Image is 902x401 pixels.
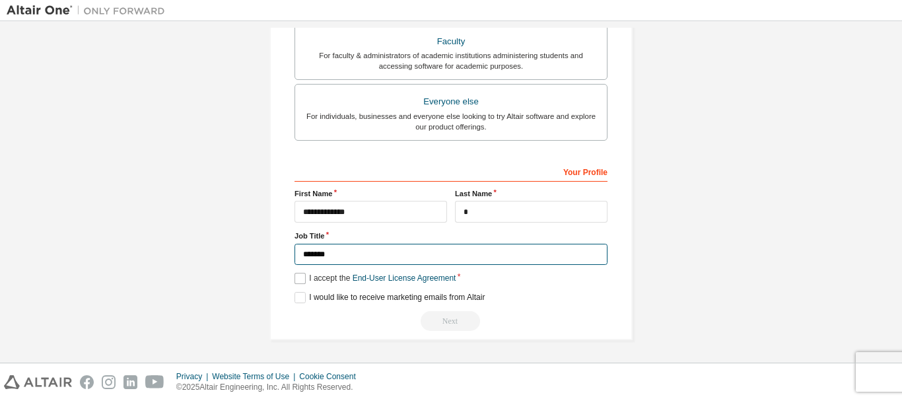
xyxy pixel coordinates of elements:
[295,273,456,284] label: I accept the
[303,111,599,132] div: For individuals, businesses and everyone else looking to try Altair software and explore our prod...
[212,371,299,382] div: Website Terms of Use
[295,161,607,182] div: Your Profile
[123,375,137,389] img: linkedin.svg
[176,371,212,382] div: Privacy
[303,92,599,111] div: Everyone else
[295,292,485,303] label: I would like to receive marketing emails from Altair
[176,382,364,393] p: © 2025 Altair Engineering, Inc. All Rights Reserved.
[455,188,607,199] label: Last Name
[353,273,456,283] a: End-User License Agreement
[145,375,164,389] img: youtube.svg
[295,188,447,199] label: First Name
[102,375,116,389] img: instagram.svg
[295,311,607,331] div: Read and acccept EULA to continue
[295,231,607,241] label: Job Title
[303,32,599,51] div: Faculty
[7,4,172,17] img: Altair One
[4,375,72,389] img: altair_logo.svg
[299,371,363,382] div: Cookie Consent
[80,375,94,389] img: facebook.svg
[303,50,599,71] div: For faculty & administrators of academic institutions administering students and accessing softwa...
